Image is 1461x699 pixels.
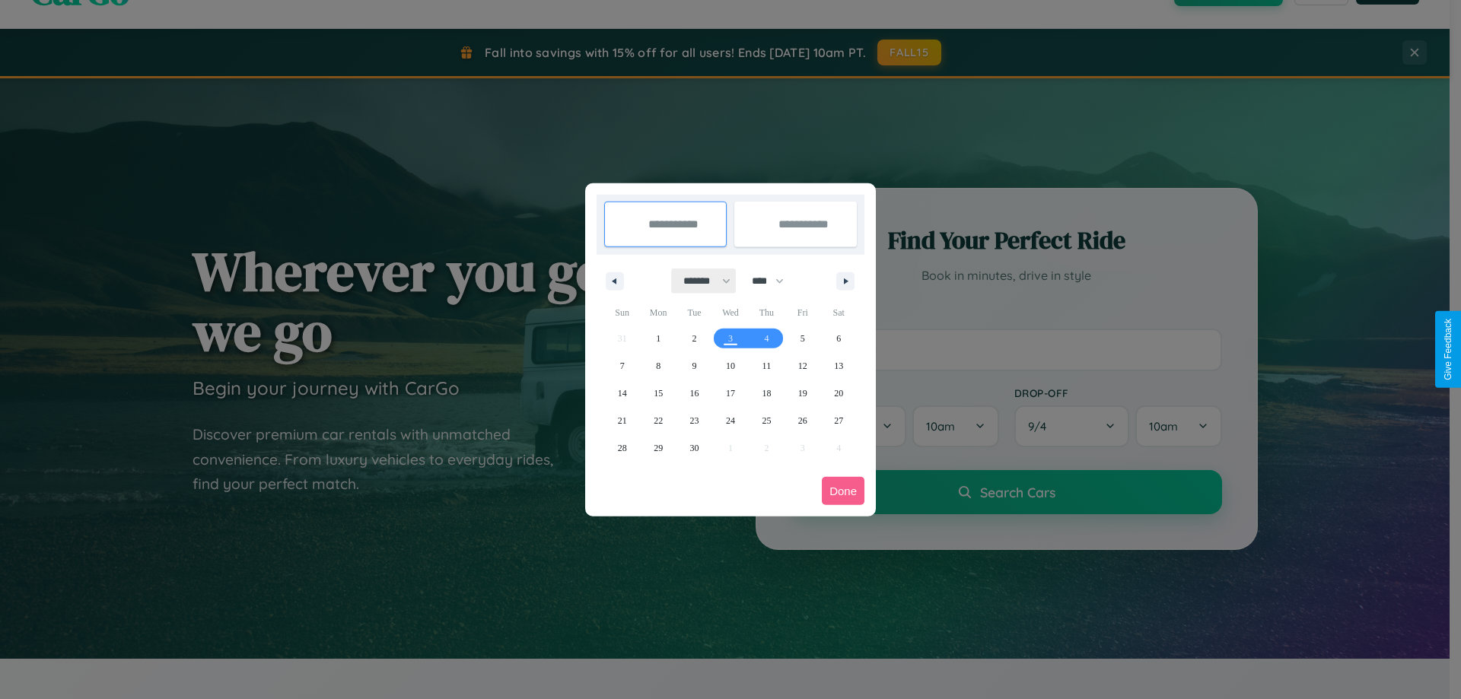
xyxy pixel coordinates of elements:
button: 22 [640,407,676,434]
button: 19 [785,380,820,407]
button: 13 [821,352,857,380]
button: 15 [640,380,676,407]
button: 21 [604,407,640,434]
span: 19 [798,380,807,407]
span: 26 [798,407,807,434]
button: 27 [821,407,857,434]
span: Thu [749,300,785,325]
div: Give Feedback [1443,319,1453,380]
span: 10 [726,352,735,380]
span: 24 [726,407,735,434]
span: 11 [762,352,772,380]
button: 5 [785,325,820,352]
span: 6 [836,325,841,352]
button: 10 [712,352,748,380]
button: 2 [676,325,712,352]
button: 1 [640,325,676,352]
span: 12 [798,352,807,380]
span: 4 [764,325,769,352]
button: 7 [604,352,640,380]
button: 18 [749,380,785,407]
span: 14 [618,380,627,407]
span: 2 [692,325,697,352]
span: 1 [656,325,660,352]
button: 23 [676,407,712,434]
span: 8 [656,352,660,380]
button: 29 [640,434,676,462]
button: 11 [749,352,785,380]
span: 18 [762,380,771,407]
button: 17 [712,380,748,407]
span: 30 [690,434,699,462]
span: 27 [834,407,843,434]
button: 14 [604,380,640,407]
button: 20 [821,380,857,407]
span: 23 [690,407,699,434]
span: Tue [676,300,712,325]
span: 25 [762,407,771,434]
span: 20 [834,380,843,407]
span: Mon [640,300,676,325]
button: 8 [640,352,676,380]
span: 13 [834,352,843,380]
span: 22 [654,407,663,434]
span: 3 [728,325,733,352]
span: 17 [726,380,735,407]
span: 9 [692,352,697,380]
span: Fri [785,300,820,325]
button: 6 [821,325,857,352]
span: 28 [618,434,627,462]
button: 28 [604,434,640,462]
button: Done [822,477,864,505]
button: 4 [749,325,785,352]
button: 12 [785,352,820,380]
span: 16 [690,380,699,407]
span: 7 [620,352,625,380]
button: 24 [712,407,748,434]
span: Wed [712,300,748,325]
button: 25 [749,407,785,434]
button: 26 [785,407,820,434]
span: 15 [654,380,663,407]
span: 5 [801,325,805,352]
button: 16 [676,380,712,407]
button: 30 [676,434,712,462]
button: 9 [676,352,712,380]
span: 29 [654,434,663,462]
span: Sat [821,300,857,325]
span: 21 [618,407,627,434]
span: Sun [604,300,640,325]
button: 3 [712,325,748,352]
